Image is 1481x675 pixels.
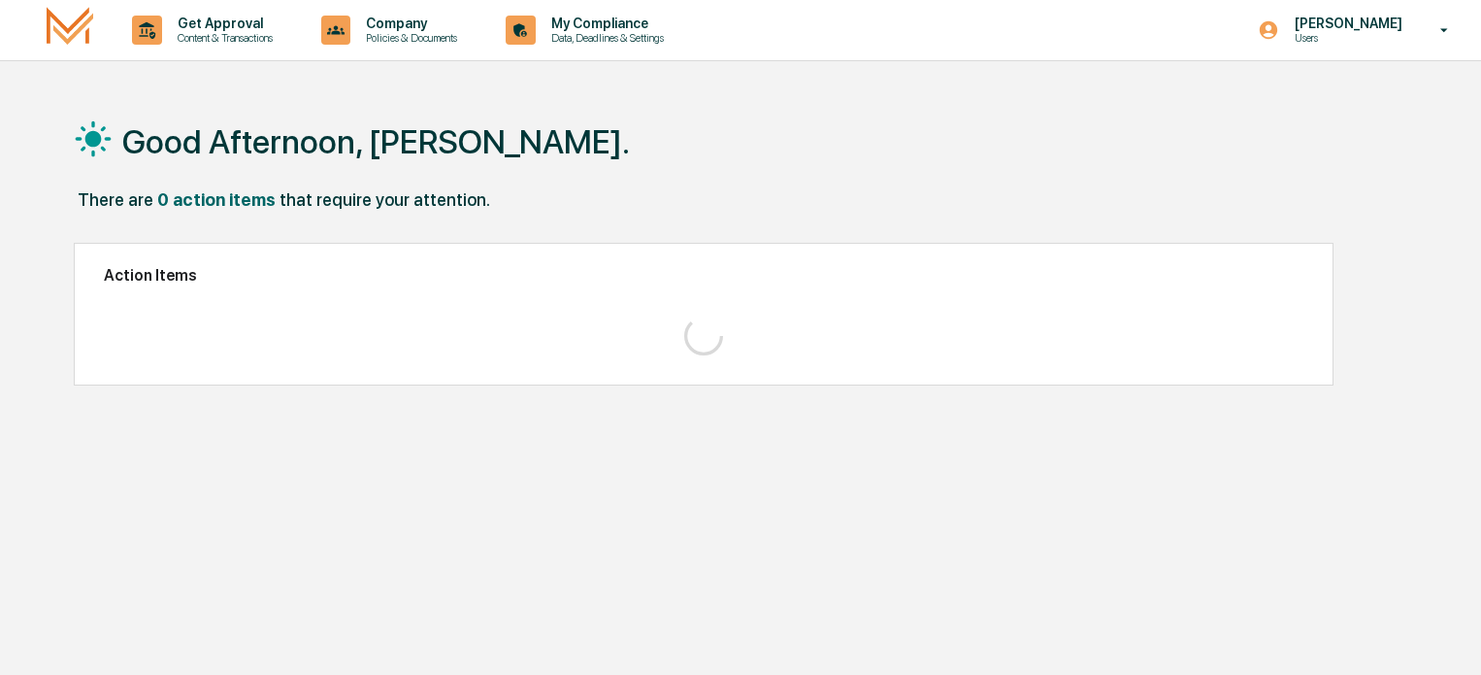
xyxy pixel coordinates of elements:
[350,31,467,45] p: Policies & Documents
[122,122,630,161] h1: Good Afternoon, [PERSON_NAME].
[47,7,93,52] img: logo
[280,189,490,210] div: that require your attention.
[1279,16,1412,31] p: [PERSON_NAME]
[536,31,674,45] p: Data, Deadlines & Settings
[78,189,153,210] div: There are
[104,266,1303,285] h2: Action Items
[162,16,282,31] p: Get Approval
[162,31,282,45] p: Content & Transactions
[350,16,467,31] p: Company
[1279,31,1412,45] p: Users
[157,189,276,210] div: 0 action items
[536,16,674,31] p: My Compliance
